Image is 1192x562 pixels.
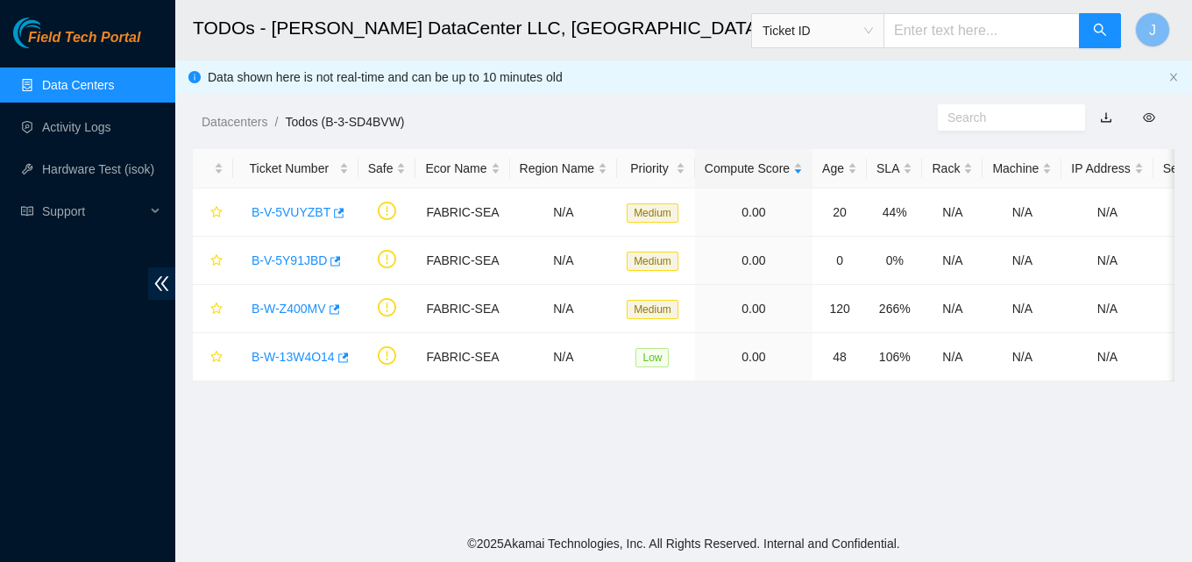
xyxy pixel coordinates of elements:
[983,333,1061,381] td: N/A
[378,346,396,365] span: exclamation-circle
[42,194,145,229] span: Support
[883,13,1080,48] input: Enter text here...
[175,525,1192,562] footer: © 2025 Akamai Technologies, Inc. All Rights Reserved. Internal and Confidential.
[378,202,396,220] span: exclamation-circle
[983,237,1061,285] td: N/A
[695,285,812,333] td: 0.00
[252,302,326,316] a: B-W-Z400MV
[627,203,678,223] span: Medium
[922,237,983,285] td: N/A
[415,285,509,333] td: FABRIC-SEA
[1168,72,1179,83] button: close
[415,189,509,237] td: FABRIC-SEA
[510,189,618,237] td: N/A
[252,205,330,219] a: B-V-5VUYZBT
[510,285,618,333] td: N/A
[763,18,873,44] span: Ticket ID
[28,30,140,46] span: Field Tech Portal
[635,348,669,367] span: Low
[210,206,223,220] span: star
[812,285,867,333] td: 120
[202,246,223,274] button: star
[202,115,267,129] a: Datacenters
[695,237,812,285] td: 0.00
[415,333,509,381] td: FABRIC-SEA
[812,237,867,285] td: 0
[1100,110,1112,124] a: download
[13,32,140,54] a: Akamai TechnologiesField Tech Portal
[867,189,922,237] td: 44%
[1143,111,1155,124] span: eye
[867,237,922,285] td: 0%
[695,189,812,237] td: 0.00
[922,189,983,237] td: N/A
[947,108,1061,127] input: Search
[510,333,618,381] td: N/A
[210,302,223,317] span: star
[42,78,114,92] a: Data Centers
[983,285,1061,333] td: N/A
[1079,13,1121,48] button: search
[627,300,678,319] span: Medium
[148,267,175,300] span: double-left
[510,237,618,285] td: N/A
[285,115,404,129] a: Todos (B-3-SD4BVW)
[1093,23,1107,39] span: search
[1061,333,1153,381] td: N/A
[1135,12,1170,47] button: J
[378,250,396,268] span: exclamation-circle
[983,189,1061,237] td: N/A
[415,237,509,285] td: FABRIC-SEA
[42,162,154,176] a: Hardware Test (isok)
[1061,237,1153,285] td: N/A
[21,205,33,217] span: read
[210,254,223,268] span: star
[695,333,812,381] td: 0.00
[252,253,327,267] a: B-V-5Y91JBD
[922,285,983,333] td: N/A
[13,18,89,48] img: Akamai Technologies
[274,115,278,129] span: /
[922,333,983,381] td: N/A
[1061,189,1153,237] td: N/A
[42,120,111,134] a: Activity Logs
[812,189,867,237] td: 20
[1087,103,1125,132] button: download
[867,285,922,333] td: 266%
[867,333,922,381] td: 106%
[210,351,223,365] span: star
[627,252,678,271] span: Medium
[202,295,223,323] button: star
[1061,285,1153,333] td: N/A
[202,198,223,226] button: star
[252,350,335,364] a: B-W-13W4O14
[202,343,223,371] button: star
[378,298,396,317] span: exclamation-circle
[1168,72,1179,82] span: close
[812,333,867,381] td: 48
[1149,19,1156,41] span: J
